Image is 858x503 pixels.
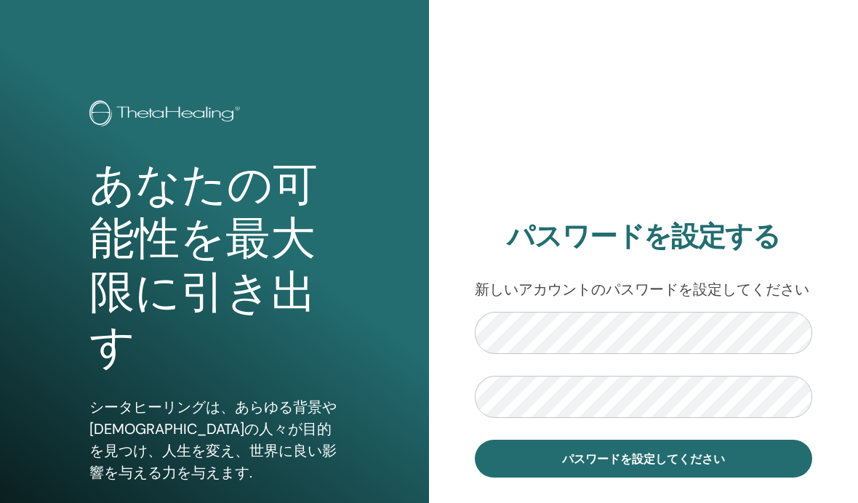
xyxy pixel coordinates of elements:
[89,158,339,375] h1: あなたの可能性を最大限に引き出す
[475,278,812,300] p: 新しいアカウントのパスワードを設定してください
[475,440,812,478] button: パスワードを設定してください
[475,220,812,254] h2: パスワードを設定する
[562,451,725,467] span: パスワードを設定してください
[89,396,339,483] p: シータヒーリングは、あらゆる背景や[DEMOGRAPHIC_DATA]の人々が目的を見つけ、人生を変え、世界に良い影響を与える力を与えます.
